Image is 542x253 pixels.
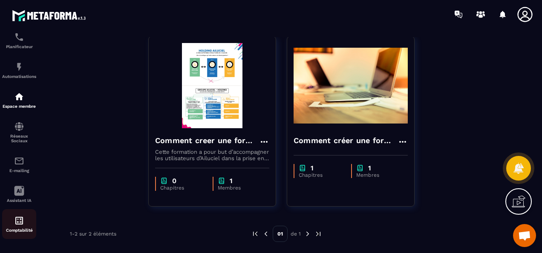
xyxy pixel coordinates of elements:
p: 1 [368,164,371,172]
p: 0 [172,177,176,185]
img: formation-background [294,43,408,128]
a: formation-backgroundComment creer une formation pour les utilisateurs d'AilucielCette formation a... [148,36,287,217]
p: 01 [273,226,288,242]
p: Cette formation a pour but d’accompagner les utilisateurs d’Ailuciel dans la prise en main de la ... [155,149,269,161]
img: formation-background [155,43,269,128]
a: Assistant IA [2,179,36,209]
img: automations [14,92,24,102]
img: chapter [218,177,225,185]
img: scheduler [14,32,24,42]
img: email [14,156,24,166]
a: automationsautomationsAutomatisations [2,55,36,85]
img: automations [14,62,24,72]
div: Ouvrir le chat [513,224,536,247]
img: prev [262,230,270,238]
img: chapter [299,164,306,172]
a: social-networksocial-networkRéseaux Sociaux [2,115,36,149]
p: de 1 [291,230,301,237]
p: E-mailing [2,168,36,173]
p: 1 [311,164,314,172]
img: chapter [160,177,168,185]
a: formation-backgroundComment créer une formation sur MetaFormachapter1Chapitreschapter1Membres [287,36,425,217]
h4: Comment creer une formation pour les utilisateurs d'Ailuciel [155,135,259,147]
p: 1-2 sur 2 éléments [70,231,116,237]
img: chapter [356,164,364,172]
img: logo [12,8,89,23]
p: Planificateur [2,44,36,49]
p: Automatisations [2,74,36,79]
a: accountantaccountantComptabilité [2,209,36,239]
img: next [314,230,322,238]
img: next [304,230,311,238]
p: Membres [356,172,399,178]
p: Chapitres [160,185,204,191]
a: emailemailE-mailing [2,149,36,179]
p: Comptabilité [2,228,36,233]
p: Réseaux Sociaux [2,134,36,143]
a: schedulerschedulerPlanificateur [2,26,36,55]
h4: Comment créer une formation sur MetaForma [294,135,398,147]
p: 1 [230,177,233,185]
p: Chapitres [299,172,343,178]
a: automationsautomationsEspace membre [2,85,36,115]
img: accountant [14,216,24,226]
img: social-network [14,121,24,132]
p: Assistant IA [2,198,36,203]
p: Membres [218,185,261,191]
p: Espace membre [2,104,36,109]
img: prev [251,230,259,238]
